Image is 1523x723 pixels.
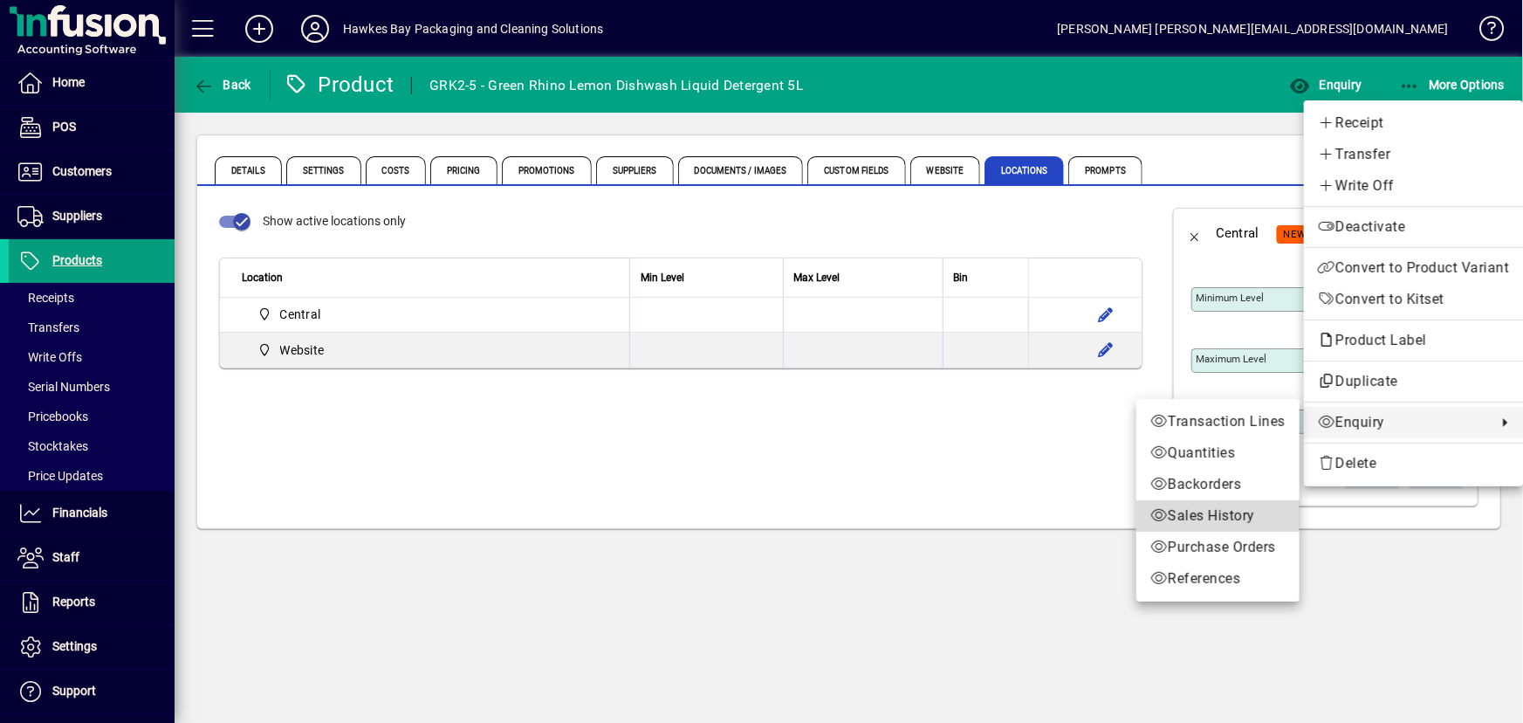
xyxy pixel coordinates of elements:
[1318,176,1509,196] span: Write Off
[1150,443,1286,464] span: Quantities
[1318,144,1509,165] span: Transfer
[1318,332,1436,348] span: Product Label
[1150,568,1286,589] span: References
[1318,113,1509,134] span: Receipt
[1150,537,1286,558] span: Purchase Orders
[1318,289,1509,310] span: Convert to Kitset
[1150,474,1286,495] span: Backorders
[1318,412,1488,433] span: Enquiry
[1318,453,1509,474] span: Delete
[1318,258,1509,279] span: Convert to Product Variant
[1318,371,1509,392] span: Duplicate
[1304,211,1523,243] button: Deactivate product
[1150,411,1286,432] span: Transaction Lines
[1150,506,1286,527] span: Sales History
[1318,217,1509,238] span: Deactivate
